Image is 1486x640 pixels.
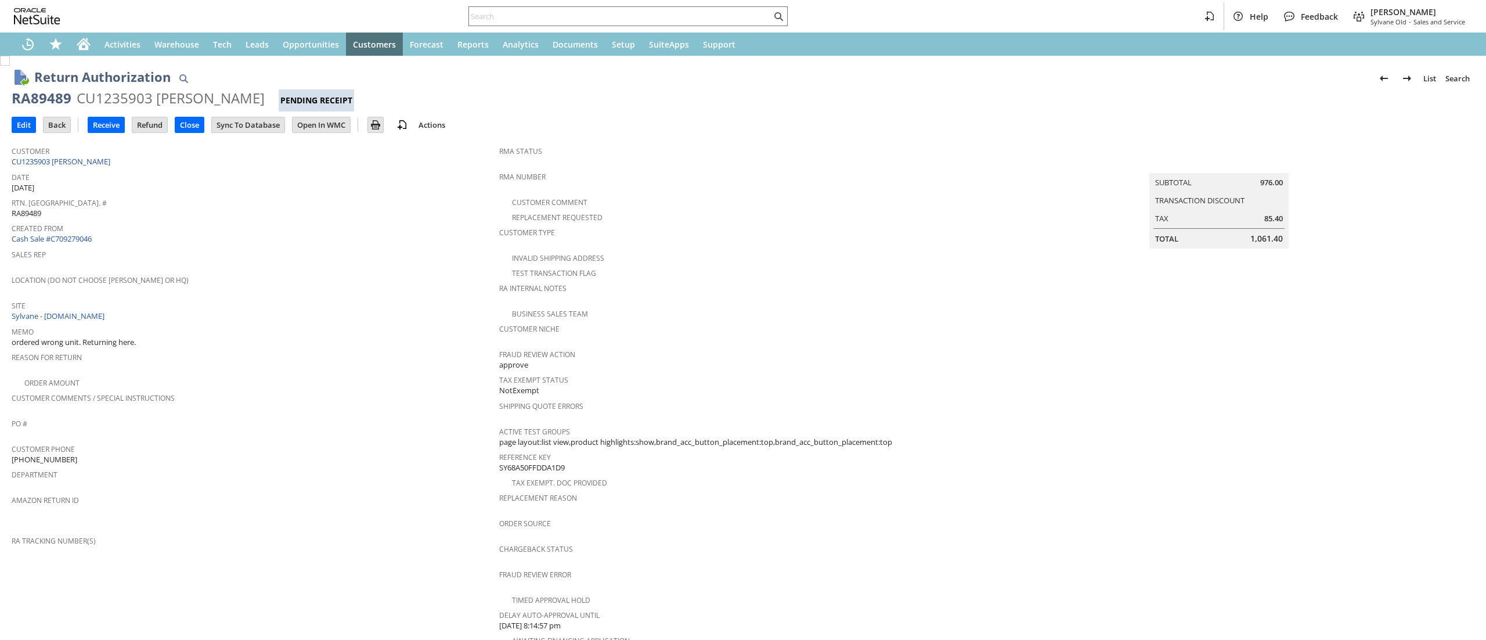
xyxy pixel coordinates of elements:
a: Warehouse [147,33,206,56]
a: Delay Auto-Approval Until [499,610,600,620]
input: Receive [88,117,124,132]
input: Print [368,117,383,132]
span: NotExempt [499,385,539,396]
span: 976.00 [1260,177,1283,188]
input: Edit [12,117,35,132]
a: Reference Key [499,452,551,462]
caption: Summary [1149,154,1289,173]
span: - [1409,17,1411,26]
span: [DATE] [12,182,34,193]
a: Business Sales Team [512,309,588,319]
a: Customer [12,146,49,156]
svg: Recent Records [21,37,35,51]
a: Home [70,33,98,56]
a: SuiteApps [642,33,696,56]
input: Search [469,9,771,23]
span: SY68A50FFDDA1D9 [499,462,565,473]
img: Quick Find [176,71,190,85]
svg: logo [14,8,60,24]
a: Replacement Requested [512,213,603,222]
a: Cash Sale #C709279046 [12,233,92,244]
a: Tax Exempt Status [499,375,568,385]
span: page layout:list view,product highlights:show,brand_acc_button_placement:top,brand_acc_button_pla... [499,437,892,448]
span: Leads [246,39,269,50]
a: Customer Comments / Special Instructions [12,393,175,403]
a: Department [12,470,57,480]
svg: Search [771,9,785,23]
a: Order Amount [24,378,80,388]
a: RMA Status [499,146,542,156]
a: Active Test Groups [499,427,570,437]
a: Reports [450,33,496,56]
span: Help [1250,11,1268,22]
a: Total [1155,233,1178,244]
a: Leads [239,33,276,56]
a: Customer Comment [512,197,587,207]
span: approve [499,359,528,371]
span: [PERSON_NAME] [1370,6,1465,17]
span: 85.40 [1264,213,1283,224]
span: Setup [612,39,635,50]
span: Tech [213,39,232,50]
a: Chargeback Status [499,544,573,554]
a: Support [696,33,742,56]
span: Warehouse [154,39,199,50]
span: Forecast [410,39,443,50]
span: Reports [457,39,489,50]
a: Date [12,172,30,182]
a: Tax [1155,213,1168,224]
a: Location (Do Not Choose [PERSON_NAME] or HQ) [12,275,189,285]
a: Documents [546,33,605,56]
a: Sales Rep [12,250,46,260]
span: Support [703,39,735,50]
a: Opportunities [276,33,346,56]
a: Test Transaction Flag [512,268,596,278]
input: Sync To Database [212,117,284,132]
a: Invalid Shipping Address [512,253,604,263]
a: Fraud Review Error [499,570,571,580]
span: SuiteApps [649,39,689,50]
a: Created From [12,224,63,233]
span: Sylvane Old [1370,17,1406,26]
a: Forecast [403,33,450,56]
input: Open In WMC [293,117,350,132]
a: CU1235903 [PERSON_NAME] [12,156,113,167]
div: Pending Receipt [279,89,354,112]
a: Recent Records [14,33,42,56]
a: Subtotal [1155,177,1192,188]
img: Next [1400,71,1414,85]
a: Shipping Quote Errors [499,401,583,411]
div: CU1235903 [PERSON_NAME] [77,89,265,107]
svg: Shortcuts [49,37,63,51]
span: [DATE] 8:14:57 pm [499,620,561,631]
a: Customer Phone [12,444,75,454]
span: Customers [353,39,396,50]
span: Analytics [503,39,539,50]
span: Opportunities [283,39,339,50]
a: Replacement reason [499,493,577,503]
a: Rtn. [GEOGRAPHIC_DATA]. # [12,198,107,208]
a: Customer Type [499,228,555,238]
a: PO # [12,419,27,429]
a: Setup [605,33,642,56]
div: RA89489 [12,89,71,107]
a: Amazon Return ID [12,495,79,505]
span: 1,061.40 [1250,233,1283,245]
a: Customer Niche [499,324,560,334]
img: Print [369,118,383,132]
a: Reason For Return [12,353,82,362]
span: [PHONE_NUMBER] [12,454,77,465]
a: RA Tracking Number(s) [12,536,96,546]
a: Tax Exempt. Doc Provided [512,478,607,488]
span: Documents [553,39,598,50]
a: Memo [12,327,34,337]
a: Tech [206,33,239,56]
a: Fraud Review Action [499,350,575,359]
a: Customers [346,33,403,56]
a: Order Source [499,519,551,528]
a: RA Internal Notes [499,283,567,293]
a: Analytics [496,33,546,56]
a: Search [1441,69,1474,88]
a: Transaction Discount [1155,195,1245,206]
div: Shortcuts [42,33,70,56]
